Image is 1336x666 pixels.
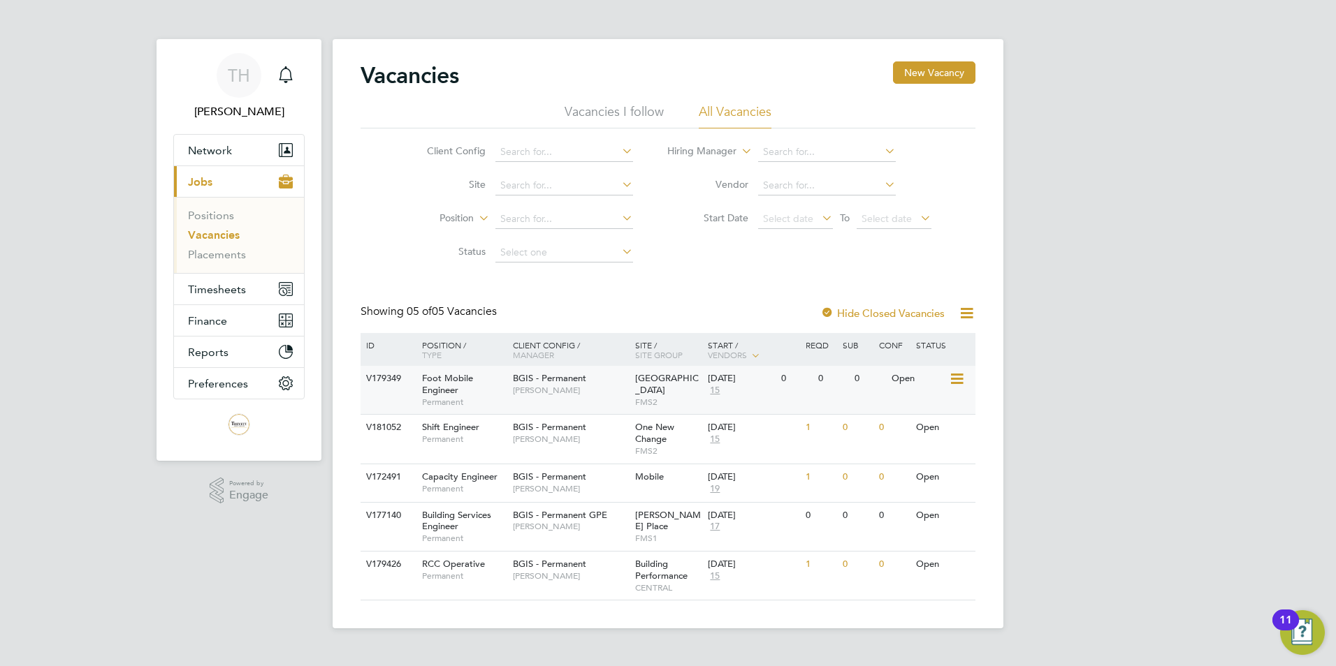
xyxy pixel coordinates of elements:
[361,61,459,89] h2: Vacancies
[802,333,838,357] div: Reqd
[363,366,412,392] div: V179349
[635,533,702,544] span: FMS1
[513,570,628,582] span: [PERSON_NAME]
[888,366,949,392] div: Open
[422,471,498,482] span: Capacity Engineer
[708,373,774,385] div: [DATE]
[913,552,973,577] div: Open
[495,142,633,162] input: Search for...
[513,558,586,570] span: BGIS - Permanent
[876,552,912,577] div: 0
[173,53,305,120] a: TH[PERSON_NAME]
[839,503,876,528] div: 0
[763,212,813,225] span: Select date
[708,434,722,445] span: 15
[495,243,633,262] input: Select one
[188,144,232,157] span: Network
[174,197,304,273] div: Jobs
[802,552,838,577] div: 1
[513,372,586,384] span: BGIS - Permanent
[758,176,896,195] input: Search for...
[913,503,973,528] div: Open
[513,349,554,360] span: Manager
[188,209,234,222] a: Positions
[210,478,269,504] a: Powered byEngage
[173,103,305,120] span: Tommy Hunt
[422,558,485,570] span: RCC Operative
[412,333,509,367] div: Position /
[422,397,506,408] span: Permanent
[422,421,479,433] span: Shift Engineer
[174,274,304,304] button: Timesheets
[708,521,722,533] span: 17
[876,333,912,357] div: Conf
[913,464,973,490] div: Open
[363,503,412,528] div: V177140
[363,552,412,577] div: V179426
[228,413,250,436] img: trevettgroup-logo-retina.png
[802,503,838,528] div: 0
[513,521,628,532] span: [PERSON_NAME]
[229,478,268,489] span: Powered by
[839,415,876,441] div: 0
[174,135,304,165] button: Network
[228,66,250,84] span: TH
[635,372,699,396] span: [GEOGRAPHIC_DATA]
[513,509,607,521] span: BGIS - Permanent GPE
[174,305,304,336] button: Finance
[913,333,973,357] div: Status
[495,176,633,195] input: Search for...
[876,503,912,528] div: 0
[708,483,722,495] span: 19
[188,314,227,327] span: Finance
[635,421,674,445] span: One New Change
[708,471,799,483] div: [DATE]
[708,349,747,360] span: Vendors
[363,415,412,441] div: V181052
[839,464,876,490] div: 0
[393,212,474,225] label: Position
[635,471,664,482] span: Mobile
[405,245,486,258] label: Status
[361,304,500,319] div: Showing
[851,366,887,392] div: 0
[229,489,268,501] span: Engage
[708,422,799,434] div: [DATE]
[862,212,912,225] span: Select date
[495,209,633,229] input: Search for...
[708,558,799,570] div: [DATE]
[188,228,240,242] a: Vacancies
[513,385,628,396] span: [PERSON_NAME]
[422,483,506,494] span: Permanent
[668,212,748,224] label: Start Date
[778,366,814,392] div: 0
[405,178,486,191] label: Site
[815,366,851,392] div: 0
[174,336,304,367] button: Reports
[802,464,838,490] div: 1
[632,333,705,367] div: Site /
[708,570,722,582] span: 15
[893,61,975,84] button: New Vacancy
[422,509,491,533] span: Building Services Engineer
[820,306,945,320] label: Hide Closed Vacancies
[1279,620,1292,638] div: 11
[635,349,683,360] span: Site Group
[513,434,628,445] span: [PERSON_NAME]
[405,145,486,157] label: Client Config
[635,445,702,457] span: FMS2
[174,368,304,399] button: Preferences
[839,333,876,357] div: Sub
[422,533,506,544] span: Permanent
[1280,610,1325,655] button: Open Resource Center, 11 new notifications
[157,39,321,461] nav: Main navigation
[174,166,304,197] button: Jobs
[422,372,473,396] span: Foot Mobile Engineer
[188,175,212,188] span: Jobs
[407,304,432,318] span: 05 of
[876,415,912,441] div: 0
[913,415,973,441] div: Open
[635,582,702,593] span: CENTRAL
[708,385,722,397] span: 15
[876,464,912,490] div: 0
